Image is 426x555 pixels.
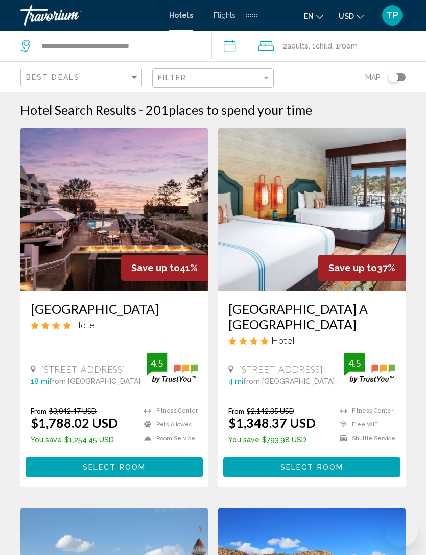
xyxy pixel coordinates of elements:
li: Room Service [139,434,198,443]
li: Shuttle Service [335,434,395,443]
a: Travorium [20,5,159,26]
span: You save [228,436,259,444]
li: Fitness Center [139,406,198,415]
span: Select Room [280,464,343,472]
span: , 1 [309,39,332,53]
button: Change currency [339,9,364,23]
a: Hotels [169,11,193,19]
span: en [304,12,314,20]
p: $1,254.45 USD [31,436,118,444]
span: Save up to [131,262,180,273]
mat-select: Sort by [26,74,139,82]
span: Save up to [328,262,377,273]
del: $3,042.47 USD [49,406,97,415]
button: User Menu [379,5,406,26]
img: trustyou-badge.svg [344,353,395,383]
span: [STREET_ADDRESS] [41,364,125,375]
a: Select Room [223,460,400,471]
a: [GEOGRAPHIC_DATA] A [GEOGRAPHIC_DATA] [228,301,395,332]
span: Child [316,42,332,50]
div: 37% [318,255,406,281]
span: Adults [287,42,309,50]
button: Change language [304,9,323,23]
span: From [31,406,46,415]
button: Select Room [26,457,203,476]
span: Best Deals [26,73,80,81]
h2: 201 [146,102,312,117]
span: TP [386,10,398,20]
button: Filter [152,68,274,89]
a: Select Room [26,460,203,471]
button: Toggle map [381,73,406,82]
del: $2,142.35 USD [247,406,294,415]
div: 41% [121,255,208,281]
a: [GEOGRAPHIC_DATA] [31,301,198,317]
li: Pets Allowed [139,420,198,429]
p: $793.98 USD [228,436,316,444]
span: 18 mi [31,377,49,385]
span: 4 mi [228,377,243,385]
span: From [228,406,244,415]
li: Free WiFi [335,420,395,429]
iframe: Button to launch messaging window [385,514,418,547]
div: 4.5 [147,357,167,369]
button: Check-in date: Aug 18, 2025 Check-out date: Aug 23, 2025 [211,31,249,61]
ins: $1,348.37 USD [228,415,316,430]
h1: Hotel Search Results [20,102,136,117]
img: Hotel image [20,128,208,291]
ins: $1,788.02 USD [31,415,118,430]
img: trustyou-badge.svg [147,353,198,383]
span: Filter [158,74,187,82]
button: Select Room [223,457,400,476]
span: Hotel [271,334,295,346]
button: Travelers: 2 adults, 1 child [248,31,426,61]
span: from [GEOGRAPHIC_DATA] [49,377,140,385]
button: Extra navigation items [246,7,257,23]
span: [STREET_ADDRESS] [239,364,323,375]
span: Select Room [83,464,146,472]
div: 4 star Hotel [228,334,395,346]
div: 4.5 [344,357,365,369]
span: Room [339,42,358,50]
span: , 1 [332,39,358,53]
div: 4 star Hotel [31,319,198,330]
span: 2 [283,39,309,53]
span: You save [31,436,62,444]
span: from [GEOGRAPHIC_DATA] [243,377,335,385]
li: Fitness Center [335,406,395,415]
a: Flights [214,11,235,19]
span: USD [339,12,354,20]
span: Map [365,70,381,84]
img: Hotel image [218,128,406,291]
span: - [139,102,143,117]
span: places to spend your time [169,102,312,117]
span: Hotel [74,319,97,330]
